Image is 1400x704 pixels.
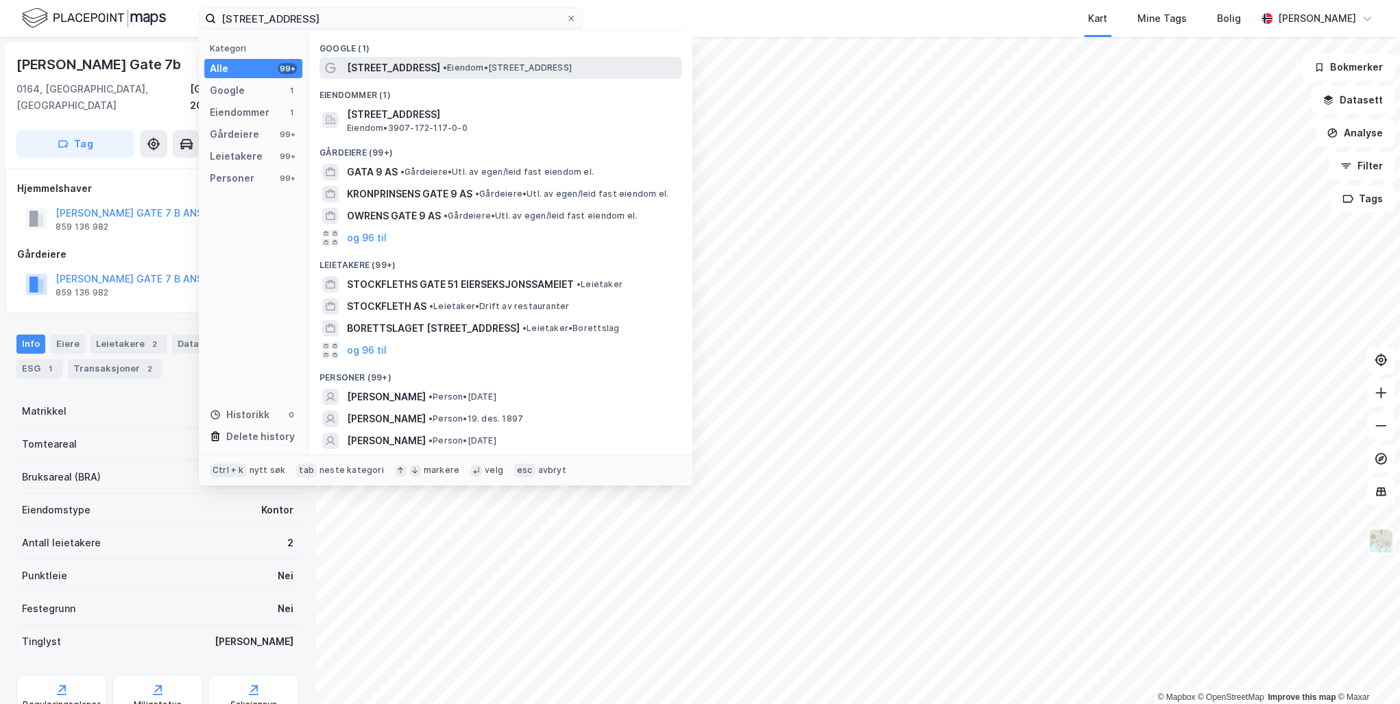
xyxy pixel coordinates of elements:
div: Kart [1088,10,1107,27]
div: Festegrunn [22,600,75,617]
div: Tinglyst [22,633,61,650]
span: STOCKFLETH AS [347,298,426,315]
span: Leietaker • Drift av restauranter [429,301,569,312]
div: tab [296,463,317,477]
div: neste kategori [319,465,384,476]
div: Gårdeiere [17,246,298,263]
span: Person • 19. des. 1897 [429,413,523,424]
div: 99+ [278,63,297,74]
div: 1 [286,107,297,118]
span: GATA 9 AS [347,164,398,180]
button: Datasett [1311,86,1395,114]
img: Z [1368,528,1394,554]
button: Tags [1331,185,1395,213]
span: [STREET_ADDRESS] [347,106,676,123]
div: Alle [210,60,228,77]
div: esc [514,463,535,477]
div: Personer (99+) [309,361,692,386]
div: Mine Tags [1137,10,1187,27]
span: • [429,301,433,311]
span: • [400,167,405,177]
span: • [475,189,479,199]
div: Bruksareal (BRA) [22,469,101,485]
div: Datasett [172,335,224,354]
div: Punktleie [22,568,67,584]
div: Antall leietakere [22,535,101,551]
span: Eiendom • [STREET_ADDRESS] [443,62,572,73]
div: Nei [278,600,293,617]
div: 859 136 982 [56,287,108,298]
div: nytt søk [250,465,286,476]
div: Nei [278,568,293,584]
div: Ctrl + k [210,463,247,477]
div: 0164, [GEOGRAPHIC_DATA], [GEOGRAPHIC_DATA] [16,81,190,114]
button: og 96 til [347,230,387,246]
input: Søk på adresse, matrikkel, gårdeiere, leietakere eller personer [216,8,566,29]
div: 1 [286,85,297,96]
div: 1 [43,362,57,376]
span: [PERSON_NAME] [347,433,426,449]
div: Leietakere [210,148,263,165]
div: [PERSON_NAME] Gate 7b [16,53,184,75]
a: Improve this map [1268,692,1336,702]
span: • [444,210,448,221]
a: OpenStreetMap [1198,692,1264,702]
span: • [522,323,527,333]
span: [STREET_ADDRESS] [347,60,440,76]
span: Gårdeiere • Utl. av egen/leid fast eiendom el. [475,189,668,199]
span: Gårdeiere • Utl. av egen/leid fast eiendom el. [444,210,637,221]
div: 2 [147,337,161,351]
div: [GEOGRAPHIC_DATA], 209/155 [190,81,299,114]
div: Personer [210,170,254,186]
span: Person • [DATE] [429,435,496,446]
div: [PERSON_NAME] [215,633,293,650]
span: Person • [DATE] [429,391,496,402]
span: Leietaker • Borettslag [522,323,619,334]
iframe: Chat Widget [1331,638,1400,704]
div: Hjemmelshaver [17,180,298,197]
span: Leietaker [577,279,623,290]
div: Google [210,82,245,99]
div: 99+ [278,173,297,184]
span: • [577,279,581,289]
span: • [429,413,433,424]
button: Bokmerker [1302,53,1395,81]
button: og 96 til [347,342,387,359]
div: Google (1) [309,32,692,57]
div: Bolig [1217,10,1241,27]
div: Gårdeiere (99+) [309,136,692,161]
button: Tag [16,130,134,158]
div: Leietakere (99+) [309,249,692,274]
div: 99+ [278,151,297,162]
div: Tomteareal [22,436,77,452]
img: logo.f888ab2527a4732fd821a326f86c7f29.svg [22,6,166,30]
div: Eiendommer [210,104,269,121]
span: Gårdeiere • Utl. av egen/leid fast eiendom el. [400,167,594,178]
div: Eiendommer (1) [309,79,692,104]
div: Gårdeiere [210,126,259,143]
div: 2 [143,362,156,376]
div: markere [424,465,459,476]
span: BORETTSLAGET [STREET_ADDRESS] [347,320,520,337]
span: [PERSON_NAME] [347,411,426,427]
a: Mapbox [1157,692,1195,702]
div: Info [16,335,45,354]
div: Delete history [226,428,295,445]
div: Historikk [210,406,269,423]
div: avbryt [538,465,566,476]
div: 99+ [278,129,297,140]
div: 2 [287,535,293,551]
div: velg [485,465,503,476]
span: STOCKFLETHS GATE 51 EIERSEKSJONSSAMEIET [347,276,574,293]
div: Eiere [51,335,85,354]
div: Kategori [210,43,302,53]
span: [PERSON_NAME] [347,389,426,405]
div: Leietakere [90,335,167,354]
span: OWRENS GATE 9 AS [347,208,441,224]
div: Transaksjoner [68,359,162,378]
button: Analyse [1315,119,1395,147]
div: 859 136 982 [56,221,108,232]
span: • [429,435,433,446]
div: Kontrollprogram for chat [1331,638,1400,704]
div: Eiendomstype [22,502,90,518]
